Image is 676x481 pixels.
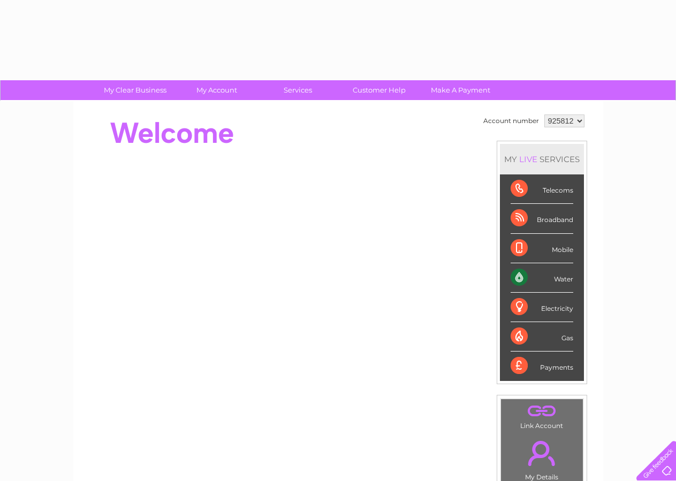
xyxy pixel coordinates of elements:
[511,234,573,263] div: Mobile
[91,80,179,100] a: My Clear Business
[500,399,583,432] td: Link Account
[335,80,423,100] a: Customer Help
[511,204,573,233] div: Broadband
[511,263,573,293] div: Water
[511,322,573,352] div: Gas
[511,352,573,380] div: Payments
[504,402,580,421] a: .
[172,80,261,100] a: My Account
[511,293,573,322] div: Electricity
[504,434,580,472] a: .
[416,80,505,100] a: Make A Payment
[517,154,540,164] div: LIVE
[254,80,342,100] a: Services
[481,112,542,130] td: Account number
[500,144,584,174] div: MY SERVICES
[511,174,573,204] div: Telecoms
